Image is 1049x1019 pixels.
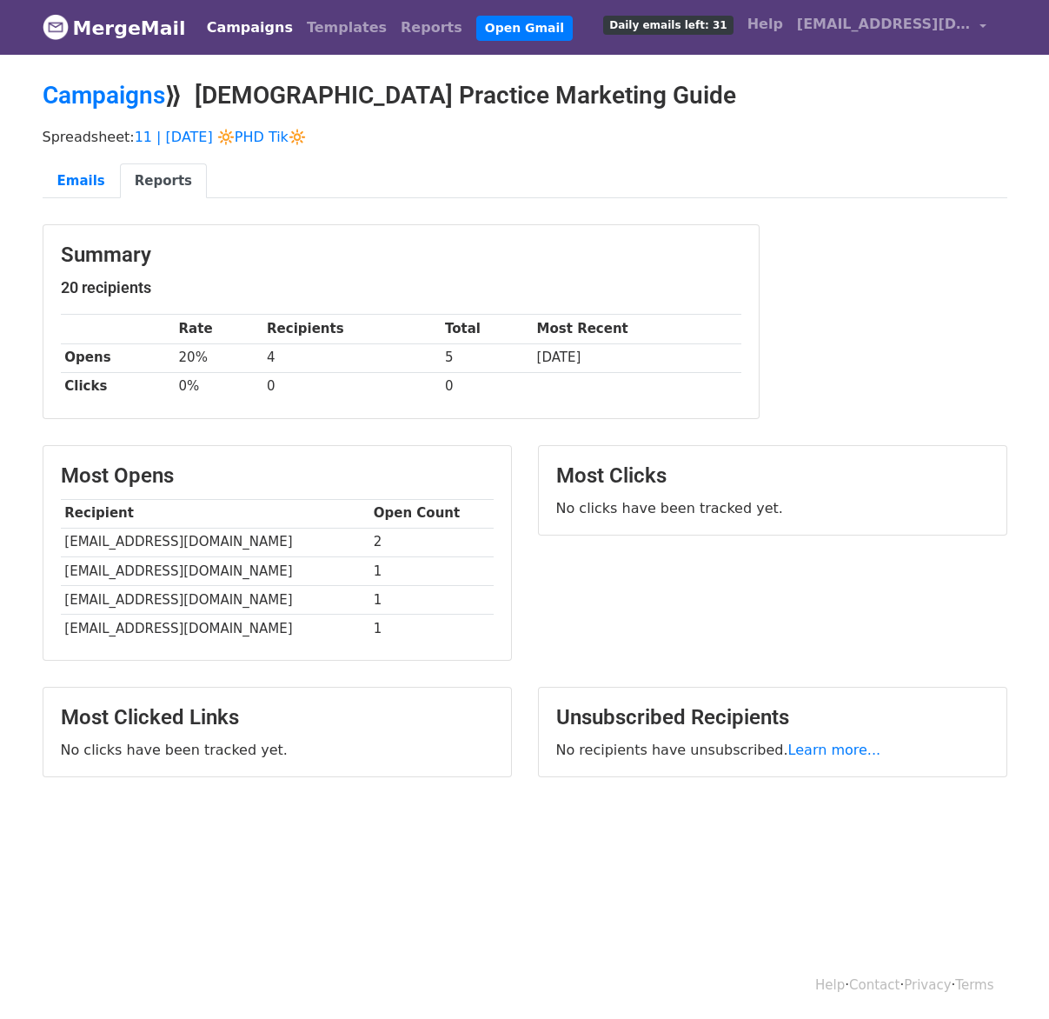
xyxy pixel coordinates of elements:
[300,10,394,45] a: Templates
[369,614,494,643] td: 1
[43,81,165,110] a: Campaigns
[740,7,790,42] a: Help
[262,315,441,343] th: Recipients
[788,742,881,758] a: Learn more...
[61,614,369,643] td: [EMAIL_ADDRESS][DOMAIN_NAME]
[369,528,494,556] td: 2
[533,343,741,372] td: [DATE]
[61,705,494,730] h3: Most Clicked Links
[61,528,369,556] td: [EMAIL_ADDRESS][DOMAIN_NAME]
[596,7,740,42] a: Daily emails left: 31
[815,977,845,993] a: Help
[61,463,494,489] h3: Most Opens
[962,936,1049,1019] iframe: Chat Widget
[441,315,533,343] th: Total
[135,129,306,145] a: 11 | [DATE] 🔆PHD Tik🔆
[61,372,175,401] th: Clicks
[61,741,494,759] p: No clicks have been tracked yet.
[476,16,573,41] a: Open Gmail
[43,14,69,40] img: MergeMail logo
[556,463,989,489] h3: Most Clicks
[43,81,1007,110] h2: ⟫ [DEMOGRAPHIC_DATA] Practice Marketing Guide
[61,556,369,585] td: [EMAIL_ADDRESS][DOMAIN_NAME]
[61,343,175,372] th: Opens
[175,315,263,343] th: Rate
[904,977,951,993] a: Privacy
[441,343,533,372] td: 5
[61,243,741,268] h3: Summary
[533,315,741,343] th: Most Recent
[441,372,533,401] td: 0
[955,977,993,993] a: Terms
[556,705,989,730] h3: Unsubscribed Recipients
[369,585,494,614] td: 1
[790,7,993,48] a: [EMAIL_ADDRESS][DOMAIN_NAME]
[43,128,1007,146] p: Spreadsheet:
[262,343,441,372] td: 4
[43,10,186,46] a: MergeMail
[262,372,441,401] td: 0
[175,343,263,372] td: 20%
[61,278,741,297] h5: 20 recipients
[394,10,469,45] a: Reports
[556,499,989,517] p: No clicks have been tracked yet.
[369,499,494,528] th: Open Count
[175,372,263,401] td: 0%
[797,14,971,35] span: [EMAIL_ADDRESS][DOMAIN_NAME]
[200,10,300,45] a: Campaigns
[556,741,989,759] p: No recipients have unsubscribed.
[120,163,207,199] a: Reports
[369,556,494,585] td: 1
[43,163,120,199] a: Emails
[61,499,369,528] th: Recipient
[61,585,369,614] td: [EMAIL_ADDRESS][DOMAIN_NAME]
[603,16,733,35] span: Daily emails left: 31
[849,977,900,993] a: Contact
